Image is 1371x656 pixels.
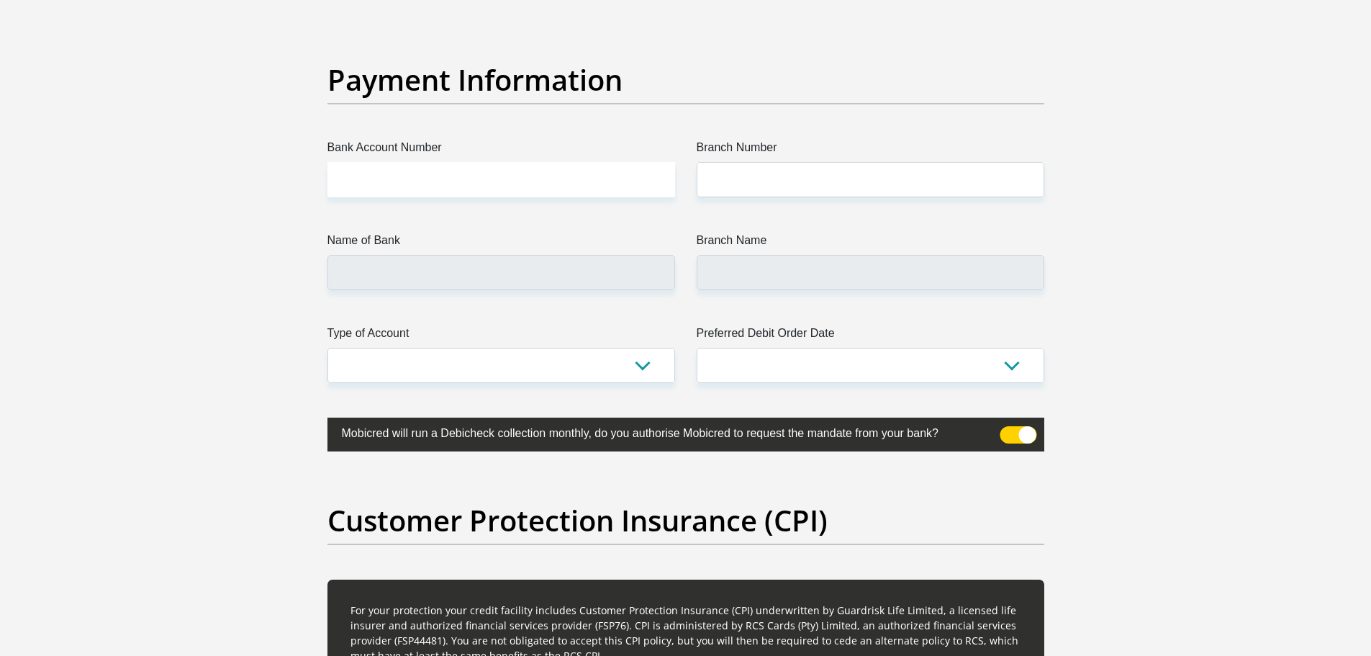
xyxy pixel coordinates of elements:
[327,325,675,348] label: Type of Account
[697,162,1044,197] input: Branch Number
[697,232,1044,255] label: Branch Name
[697,325,1044,348] label: Preferred Debit Order Date
[327,232,675,255] label: Name of Bank
[697,139,1044,162] label: Branch Number
[327,139,675,162] label: Bank Account Number
[327,418,972,446] label: Mobicred will run a Debicheck collection monthly, do you authorise Mobicred to request the mandat...
[327,63,1044,97] h2: Payment Information
[327,162,675,197] input: Bank Account Number
[327,503,1044,538] h2: Customer Protection Insurance (CPI)
[327,255,675,290] input: Name of Bank
[697,255,1044,290] input: Branch Name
